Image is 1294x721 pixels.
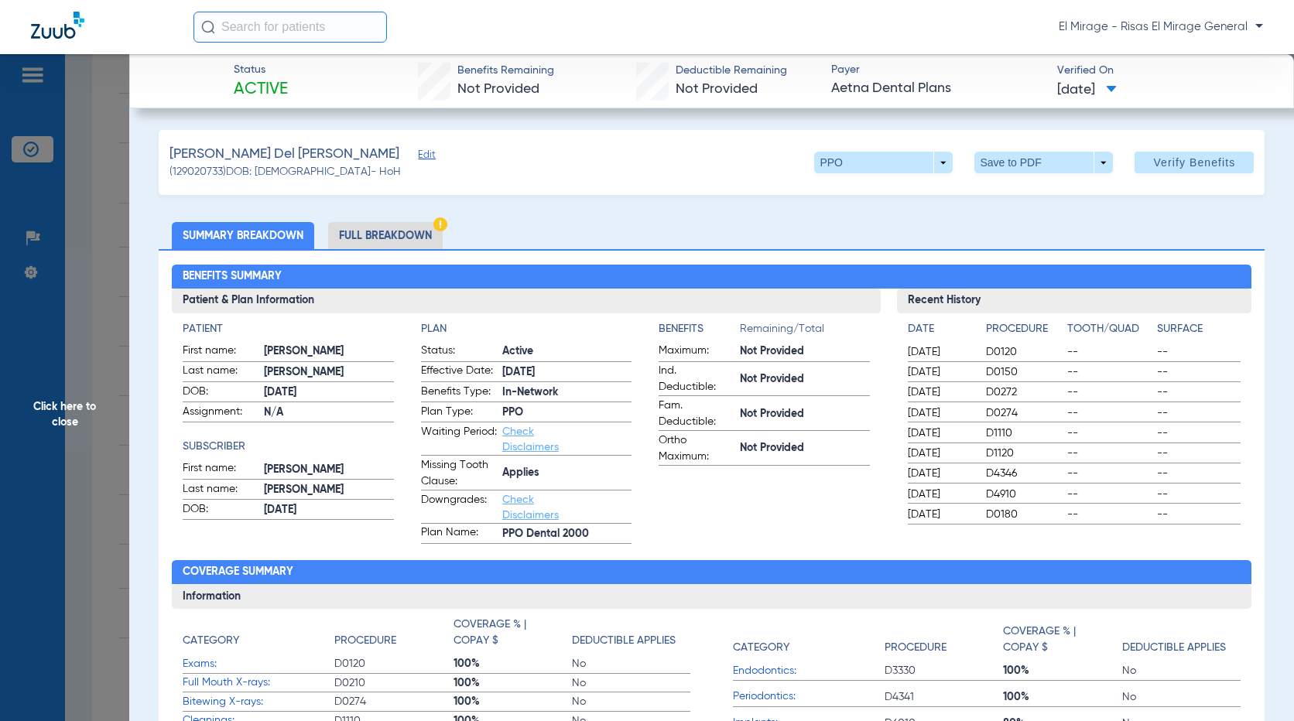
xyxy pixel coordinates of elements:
[172,584,1251,609] h3: Information
[334,694,453,709] span: D0274
[1153,156,1235,169] span: Verify Benefits
[659,321,740,337] h4: Benefits
[908,487,973,502] span: [DATE]
[1059,19,1263,35] span: El Mirage - Risas El Mirage General
[659,321,740,343] app-breakdown-title: Benefits
[418,149,432,164] span: Edit
[183,321,394,337] app-breakdown-title: Patient
[1003,663,1121,678] span: 100%
[1157,425,1241,441] span: --
[1157,507,1241,522] span: --
[885,663,1003,678] span: D3330
[740,406,870,422] span: Not Provided
[169,164,401,180] span: (129020733) DOB: [DEMOGRAPHIC_DATA] - HoH
[986,384,1062,400] span: D0272
[421,457,497,490] span: Missing Tooth Clause:
[183,694,334,710] span: Bitewing X-rays:
[733,689,885,705] span: Periodontics:
[986,321,1062,343] app-breakdown-title: Procedure
[1217,647,1294,721] iframe: Chat Widget
[31,12,84,39] img: Zuub Logo
[502,426,559,453] a: Check Disclaimers
[183,460,258,479] span: First name:
[1157,446,1241,461] span: --
[172,560,1251,585] h2: Coverage Summary
[1067,446,1151,461] span: --
[421,321,632,337] h4: Plan
[183,343,258,361] span: First name:
[1067,405,1151,421] span: --
[676,63,787,79] span: Deductible Remaining
[201,20,215,34] img: Search Icon
[183,501,258,520] span: DOB:
[572,675,690,691] span: No
[183,439,394,455] app-breakdown-title: Subscriber
[1122,640,1226,656] h4: Deductible Applies
[1157,466,1241,481] span: --
[454,617,564,649] h4: Coverage % | Copay $
[421,424,497,455] span: Waiting Period:
[454,617,572,654] app-breakdown-title: Coverage % | Copay $
[908,446,973,461] span: [DATE]
[457,63,554,79] span: Benefits Remaining
[172,222,314,249] li: Summary Breakdown
[1067,321,1151,343] app-breakdown-title: Tooth/Quad
[169,145,399,164] span: [PERSON_NAME] Del [PERSON_NAME]
[572,633,676,649] h4: Deductible Applies
[986,487,1062,502] span: D4910
[502,364,632,381] span: [DATE]
[974,152,1113,173] button: Save to PDF
[1122,617,1241,661] app-breakdown-title: Deductible Applies
[457,82,539,96] span: Not Provided
[264,384,394,401] span: [DATE]
[421,525,497,543] span: Plan Name:
[740,343,870,360] span: Not Provided
[740,440,870,456] span: Not Provided
[183,363,258,381] span: Last name:
[814,152,953,173] button: PPO
[740,321,870,343] span: Remaining/Total
[659,343,734,361] span: Maximum:
[908,384,973,400] span: [DATE]
[1067,425,1151,441] span: --
[733,663,885,679] span: Endodontics:
[1003,617,1121,661] app-breakdown-title: Coverage % | Copay $
[986,425,1062,441] span: D1110
[502,405,632,421] span: PPO
[659,398,734,430] span: Fam. Deductible:
[334,656,453,671] span: D0120
[1157,321,1241,343] app-breakdown-title: Surface
[1157,487,1241,502] span: --
[908,321,973,337] h4: Date
[328,222,443,249] li: Full Breakdown
[986,466,1062,481] span: D4346
[740,371,870,388] span: Not Provided
[659,432,734,465] span: Ortho Maximum:
[502,494,559,521] a: Check Disclaimers
[502,526,632,542] span: PPO Dental 2000
[659,363,734,395] span: Ind. Deductible:
[234,62,288,78] span: Status
[1122,689,1241,705] span: No
[183,617,334,654] app-breakdown-title: Category
[1067,466,1151,481] span: --
[183,656,334,672] span: Exams:
[831,79,1043,98] span: Aetna Dental Plans
[421,492,497,523] span: Downgrades:
[908,321,973,343] app-breakdown-title: Date
[986,344,1062,360] span: D0120
[334,633,396,649] h4: Procedure
[908,507,973,522] span: [DATE]
[421,363,497,381] span: Effective Date:
[193,12,387,43] input: Search for patients
[334,617,453,654] app-breakdown-title: Procedure
[908,425,973,441] span: [DATE]
[885,617,1003,661] app-breakdown-title: Procedure
[1067,344,1151,360] span: --
[1067,507,1151,522] span: --
[1067,321,1151,337] h4: Tooth/Quad
[183,675,334,691] span: Full Mouth X-rays:
[234,79,288,101] span: Active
